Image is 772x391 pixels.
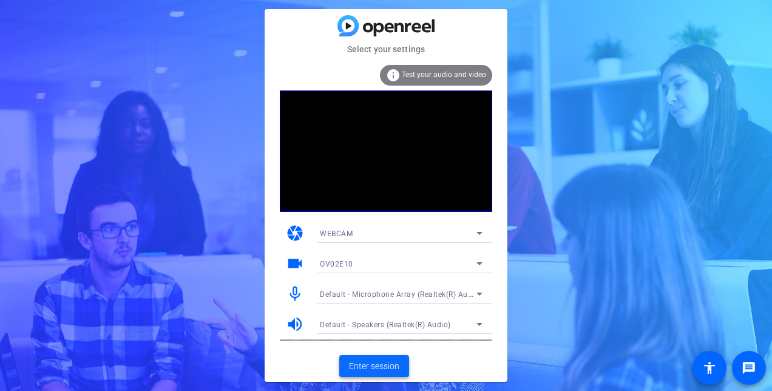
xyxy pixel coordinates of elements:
mat-icon: info [386,68,401,83]
mat-icon: videocam [286,254,304,273]
mat-icon: mic_none [286,285,304,303]
span: Default - Microphone Array (Realtek(R) Audio) [320,289,482,299]
span: OV02E10 [320,260,353,268]
span: Test your audio and video [402,70,486,79]
mat-card-subtitle: Select your settings [265,42,507,56]
img: blue-gradient.svg [337,15,435,36]
span: Enter session [349,360,399,373]
span: Default - Speakers (Realtek(R) Audio) [320,321,451,329]
mat-icon: volume_up [286,315,304,333]
span: WEBCAM [320,229,353,238]
button: Enter session [339,355,409,377]
mat-icon: camera [286,224,304,242]
mat-icon: accessibility [702,361,717,375]
mat-icon: message [742,361,756,375]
